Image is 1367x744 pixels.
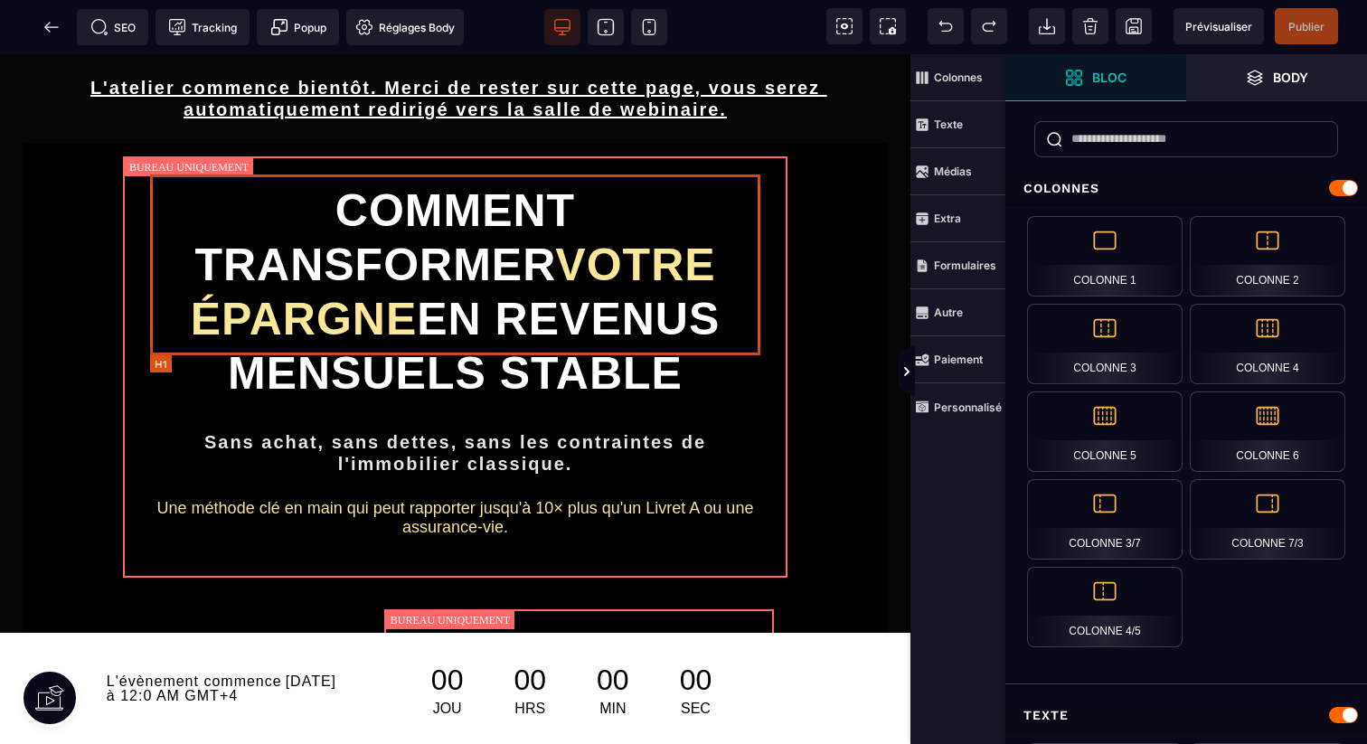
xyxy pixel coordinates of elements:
span: Popup [270,18,326,36]
div: 00 [424,606,471,646]
div: Colonne 6 [1190,391,1345,472]
span: Retour [33,9,70,45]
div: Colonne 4 [1190,304,1345,384]
span: Rétablir [971,8,1007,44]
span: Voir tablette [588,9,624,45]
span: [DATE] à 12:0 AM GMT+4 [107,619,336,649]
h1: COMMENT TRANSFORMER EN REVENUS MENSUELS STABLE [150,120,760,355]
strong: Personnalisé [934,400,1002,414]
strong: Colonnes [934,71,983,84]
span: Voir mobile [631,9,667,45]
strong: Body [1273,71,1308,84]
div: HRS [506,646,553,663]
span: Aperçu [1174,8,1264,44]
span: Tracking [168,18,237,36]
span: Prévisualiser [1185,20,1252,33]
span: Ouvrir les calques [1186,54,1367,101]
span: Autre [910,289,1005,336]
span: Ouvrir les blocs [1005,54,1186,101]
span: Extra [910,195,1005,242]
div: MIN [589,646,636,663]
div: Colonne 4/5 [1027,567,1183,647]
span: Voir les composants [826,8,863,44]
span: Colonnes [910,54,1005,101]
span: Afficher les vues [1005,345,1023,400]
span: Texte [910,101,1005,148]
strong: Formulaires [934,259,996,272]
strong: Bloc [1092,71,1127,84]
div: 00 [506,606,553,646]
span: SEO [90,18,136,36]
span: Nettoyage [1072,8,1108,44]
span: Médias [910,148,1005,195]
span: Enregistrer le contenu [1275,8,1338,44]
strong: Texte [934,118,963,131]
span: Importer [1029,8,1065,44]
span: Enregistrer [1116,8,1152,44]
div: Colonne 1 [1027,216,1183,297]
strong: Autre [934,306,963,319]
span: Métadata SEO [77,9,148,45]
u: L'atelier commence bientôt. Merci de rester sur cette page, vous serez automatiquement redirigé v... [90,24,827,65]
span: Personnalisé [910,383,1005,430]
div: Colonne 7/3 [1190,479,1345,560]
span: Voir bureau [544,9,580,45]
strong: Paiement [934,353,983,366]
span: Capture d'écran [870,8,906,44]
span: Créer une alerte modale [257,9,339,45]
div: 00 [589,606,636,646]
div: Texte [1005,699,1367,732]
strong: Extra [934,212,961,225]
span: Défaire [928,8,964,44]
div: SEC [673,646,720,663]
span: Code de suivi [156,9,250,45]
div: Colonne 3 [1027,304,1183,384]
div: Colonne 2 [1190,216,1345,297]
span: Paiement [910,336,1005,383]
span: Sans achat, sans dettes, sans les contraintes de l'immobilier classique. [204,378,713,419]
span: Formulaires [910,242,1005,289]
span: Favicon [346,9,464,45]
div: Colonnes [1005,172,1367,205]
span: Publier [1288,20,1325,33]
div: Colonne 3/7 [1027,479,1183,560]
div: Colonne 5 [1027,391,1183,472]
div: JOU [424,646,471,663]
span: Une méthode clé en main qui peut rapporter jusqu'à 10× plus qu'un Livret A ou une assurance-vie. [157,445,754,482]
strong: Médias [934,165,972,178]
div: 00 [673,606,720,646]
span: Réglages Body [355,18,455,36]
span: L'évènement commence [107,619,282,635]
